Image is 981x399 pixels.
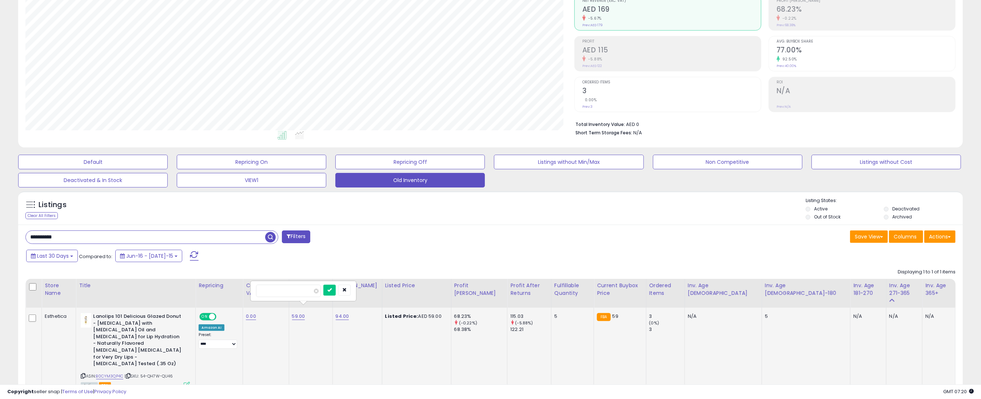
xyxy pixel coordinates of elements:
[45,282,73,297] div: Store Name
[554,282,591,297] div: Fulfillable Quantity
[892,206,920,212] label: Deactivated
[37,252,69,260] span: Last 30 Days
[925,313,950,320] div: N/A
[94,388,126,395] a: Privacy Policy
[582,64,602,68] small: Prev: AED 122
[200,314,210,320] span: ON
[613,313,618,320] span: 59
[777,5,955,15] h2: 68.23%
[385,282,448,289] div: Listed Price
[597,313,610,321] small: FBA
[894,233,917,240] span: Columns
[582,5,761,15] h2: AED 169
[510,313,551,320] div: 115.03
[777,46,955,56] h2: 77.00%
[649,282,682,297] div: Ordered Items
[124,373,173,379] span: | SKU: 54-QH7W-QU46
[777,80,955,84] span: ROI
[81,313,91,328] img: 21Ljkwjm-uL._SL40_.jpg
[853,282,883,297] div: Inv. Age 181-270
[597,282,643,297] div: Current Buybox Price
[806,197,963,204] p: Listing States:
[765,282,848,297] div: Inv. Age [DEMOGRAPHIC_DATA]-180
[246,313,256,320] a: 0.00
[126,252,173,260] span: Jun-16 - [DATE]-15
[582,97,597,103] small: 0.00%
[26,250,78,262] button: Last 30 Days
[246,282,286,297] div: Cost (Exc. VAT)
[177,173,326,187] button: VIEW1
[814,214,841,220] label: Out of Stock
[79,253,112,260] span: Compared to:
[777,104,791,109] small: Prev: N/A
[215,314,227,320] span: OFF
[39,200,67,210] h5: Listings
[335,173,485,187] button: Old Inventory
[99,382,111,388] span: FBA
[177,155,326,169] button: Repricing On
[575,130,632,136] b: Short Term Storage Fees:
[688,313,756,320] div: N/A
[81,382,97,388] span: All listings currently available for purchase on Amazon
[688,282,759,297] div: Inv. Age [DEMOGRAPHIC_DATA]
[79,282,192,289] div: Title
[25,212,58,219] div: Clear All Filters
[780,16,797,21] small: -0.22%
[586,56,602,62] small: -5.88%
[335,155,485,169] button: Repricing Off
[510,326,551,333] div: 122.21
[780,56,797,62] small: 92.50%
[889,313,917,320] div: N/A
[582,40,761,44] span: Profit
[115,250,182,262] button: Jun-16 - [DATE]-15
[586,16,602,21] small: -5.67%
[892,214,912,220] label: Archived
[494,155,643,169] button: Listings without Min/Max
[336,282,379,289] div: [PERSON_NAME]
[582,23,603,27] small: Prev: AED 179
[459,320,477,326] small: (-0.22%)
[649,313,685,320] div: 3
[7,388,34,395] strong: Copyright
[199,332,237,349] div: Preset:
[282,230,310,243] button: Filters
[93,313,182,369] b: Lanolips 101 Delicious Glazed Donut - [MEDICAL_DATA] with [MEDICAL_DATA] Oil and [MEDICAL_DATA] f...
[924,230,956,243] button: Actions
[575,119,950,128] li: AED 0
[515,320,533,326] small: (-5.88%)
[62,388,93,395] a: Terms of Use
[889,230,923,243] button: Columns
[554,313,588,320] div: 5
[777,87,955,96] h2: N/A
[45,313,70,320] div: Esthetica
[925,282,952,297] div: Inv. Age 365+
[18,173,168,187] button: Deactivated & In Stock
[850,230,888,243] button: Save View
[653,155,802,169] button: Non Competitive
[96,373,124,379] a: B0CYM3QP4C
[889,282,920,297] div: Inv. Age 271-365
[7,388,126,395] div: seller snap | |
[777,64,796,68] small: Prev: 40.00%
[582,46,761,56] h2: AED 115
[336,313,349,320] a: 94.00
[633,129,642,136] span: N/A
[510,282,548,297] div: Profit After Returns
[582,80,761,84] span: Ordered Items
[943,388,974,395] span: 2025-08-16 07:20 GMT
[814,206,828,212] label: Active
[777,23,795,27] small: Prev: 68.38%
[292,313,305,320] a: 59.00
[454,282,505,297] div: Profit [PERSON_NAME]
[385,313,446,320] div: AED 59.00
[575,121,625,127] b: Total Inventory Value:
[649,320,659,326] small: (0%)
[199,324,224,331] div: Amazon AI
[811,155,961,169] button: Listings without Cost
[582,104,593,109] small: Prev: 3
[765,313,845,320] div: 5
[898,269,956,276] div: Displaying 1 to 1 of 1 items
[582,87,761,96] h2: 3
[385,313,418,320] b: Listed Price:
[649,326,685,333] div: 3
